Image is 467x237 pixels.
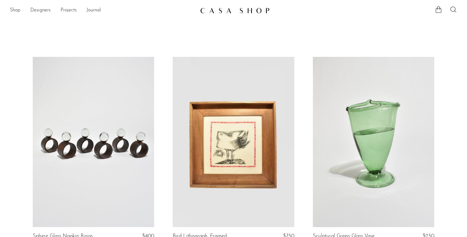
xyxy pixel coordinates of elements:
a: Journal [86,6,101,15]
nav: Desktop navigation [10,5,195,16]
a: Shop [10,6,20,15]
a: Designers [30,6,51,15]
a: Projects [61,6,77,15]
ul: NEW HEADER MENU [10,5,195,16]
